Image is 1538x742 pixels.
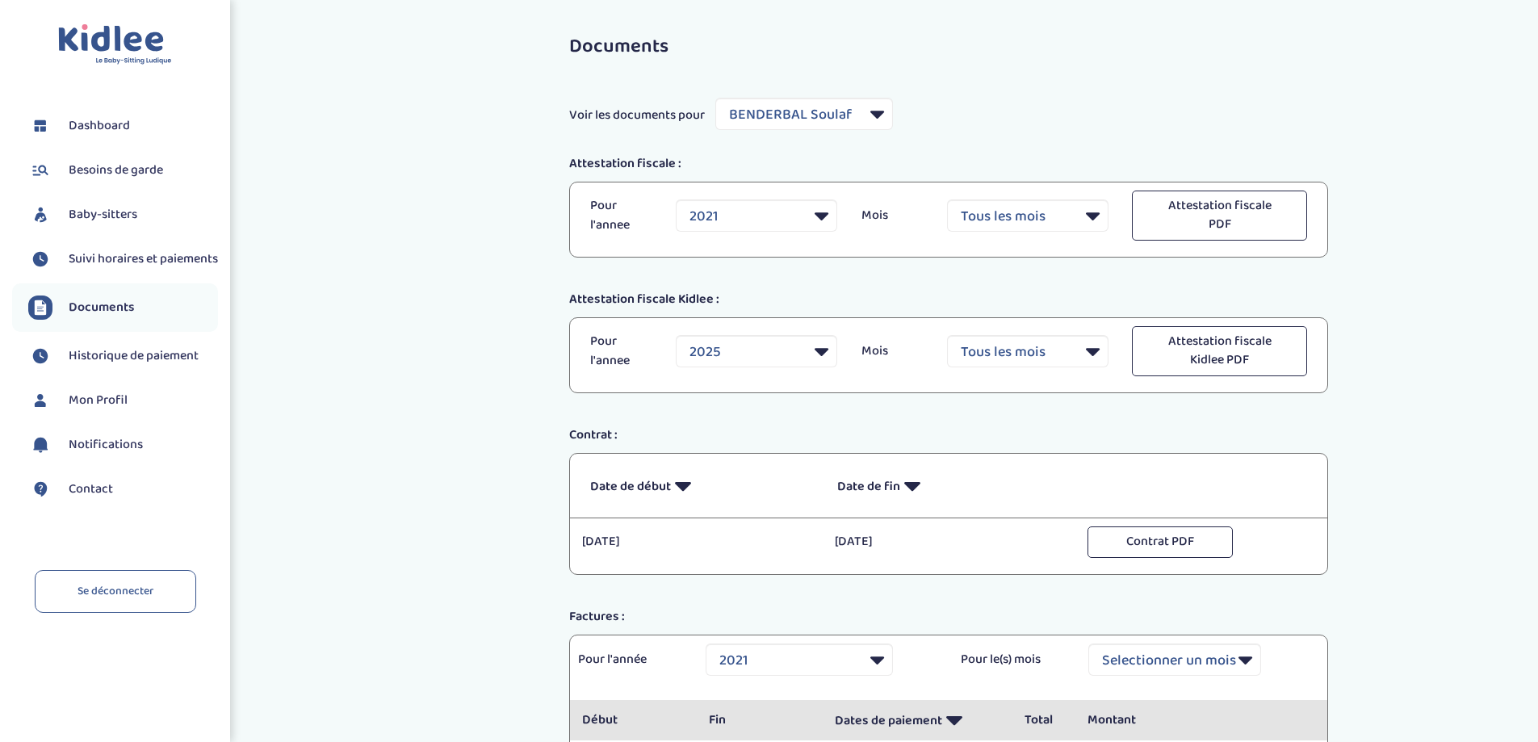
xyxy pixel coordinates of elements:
div: Contrat : [557,425,1340,445]
span: Historique de paiement [69,346,199,366]
p: Mois [861,342,923,361]
span: Dashboard [69,116,130,136]
span: Notifications [69,435,143,455]
h3: Documents [569,36,1328,57]
button: Contrat PDF [1087,526,1233,558]
img: logo.svg [58,24,172,65]
img: besoin.svg [28,158,52,182]
img: notification.svg [28,433,52,457]
a: Mon Profil [28,388,218,413]
a: Dashboard [28,114,218,138]
img: profil.svg [28,388,52,413]
div: Attestation fiscale Kidlee : [557,290,1340,309]
a: Suivi horaires et paiements [28,247,218,271]
a: Attestation fiscale PDF [1132,206,1307,224]
span: Voir les documents pour [569,106,705,125]
span: Mon Profil [69,391,128,410]
p: Mois [861,206,923,225]
a: Baby-sitters [28,203,218,227]
span: Documents [69,298,135,317]
a: Contact [28,477,218,501]
a: Notifications [28,433,218,457]
span: Besoins de garde [69,161,163,180]
span: Suivi horaires et paiements [69,249,218,269]
p: Date de fin [837,466,1060,505]
span: Baby-sitters [69,205,137,224]
p: Total [1025,711,1063,730]
p: Fin [709,711,811,730]
img: babysitters.svg [28,203,52,227]
p: Date de début [590,466,813,505]
a: Besoins de garde [28,158,218,182]
p: [DATE] [835,532,1063,551]
p: Pour l'année [578,650,681,669]
a: Documents [28,296,218,320]
img: contact.svg [28,477,52,501]
a: Se déconnecter [35,570,196,613]
img: documents.svg [28,296,52,320]
img: suivihoraire.svg [28,247,52,271]
span: Contact [69,480,113,499]
p: [DATE] [582,532,811,551]
button: Attestation fiscale Kidlee PDF [1132,326,1307,376]
img: suivihoraire.svg [28,344,52,368]
p: Montant [1087,711,1189,730]
a: Historique de paiement [28,344,218,368]
p: Pour l'annee [590,332,652,371]
a: Contrat PDF [1087,532,1233,550]
button: Attestation fiscale PDF [1132,191,1307,241]
p: Pour l'annee [590,196,652,235]
p: Pour le(s) mois [961,650,1064,669]
a: Attestation fiscale Kidlee PDF [1132,342,1307,359]
p: Début [582,711,684,730]
p: Dates de paiement [835,700,1000,740]
div: Attestation fiscale : [557,154,1340,174]
img: dashboard.svg [28,114,52,138]
div: Factures : [557,607,1340,627]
